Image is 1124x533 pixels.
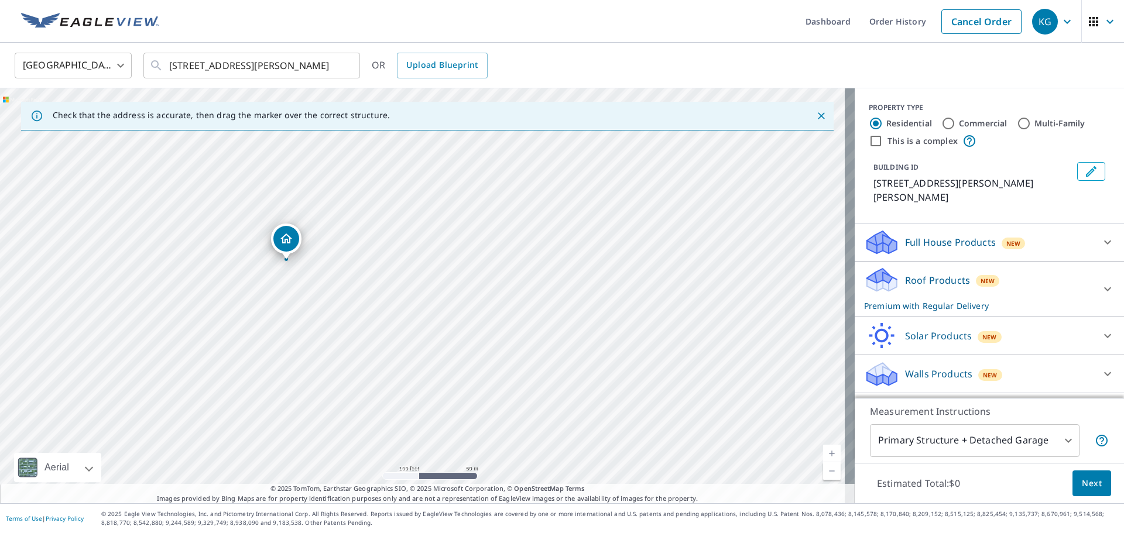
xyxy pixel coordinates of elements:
[868,470,969,496] p: Estimated Total: $0
[101,510,1118,527] p: © 2025 Eagle View Technologies, Inc. and Pictometry International Corp. All Rights Reserved. Repo...
[169,49,336,82] input: Search by address or latitude-longitude
[981,276,995,286] span: New
[1082,476,1102,491] span: Next
[270,484,585,494] span: © 2025 TomTom, Earthstar Geographics SIO, © 2025 Microsoft Corporation, ©
[14,453,101,482] div: Aerial
[959,118,1008,129] label: Commercial
[864,266,1115,312] div: Roof ProductsNewPremium with Regular Delivery
[905,367,972,381] p: Walls Products
[905,329,972,343] p: Solar Products
[941,9,1022,34] a: Cancel Order
[46,514,84,522] a: Privacy Policy
[15,49,132,82] div: [GEOGRAPHIC_DATA]
[1072,470,1111,497] button: Next
[814,108,829,123] button: Close
[6,515,84,522] p: |
[1032,9,1058,35] div: KG
[406,58,478,73] span: Upload Blueprint
[566,484,585,493] a: Terms
[823,445,841,462] a: Current Level 18, Zoom In
[271,223,301,260] div: Dropped pin, building 1, Residential property, 5333 N Baggett St Hobbs, NM 88242
[6,514,42,522] a: Terms of Use
[514,484,563,493] a: OpenStreetMap
[870,424,1080,457] div: Primary Structure + Detached Garage
[864,228,1115,256] div: Full House ProductsNew
[864,360,1115,388] div: Walls ProductsNew
[1077,162,1105,181] button: Edit building 1
[53,110,390,121] p: Check that the address is accurate, then drag the marker over the correct structure.
[41,453,73,482] div: Aerial
[982,332,997,342] span: New
[983,370,998,380] span: New
[823,462,841,480] a: Current Level 18, Zoom Out
[21,13,159,30] img: EV Logo
[886,118,932,129] label: Residential
[1006,239,1021,248] span: New
[887,135,958,147] label: This is a complex
[1095,434,1109,448] span: Your report will include the primary structure and a detached garage if one exists.
[905,235,996,249] p: Full House Products
[864,322,1115,350] div: Solar ProductsNew
[864,300,1094,312] p: Premium with Regular Delivery
[873,176,1072,204] p: [STREET_ADDRESS][PERSON_NAME][PERSON_NAME]
[397,53,487,78] a: Upload Blueprint
[1034,118,1085,129] label: Multi-Family
[372,53,488,78] div: OR
[869,102,1110,113] div: PROPERTY TYPE
[873,162,919,172] p: BUILDING ID
[905,273,970,287] p: Roof Products
[870,404,1109,418] p: Measurement Instructions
